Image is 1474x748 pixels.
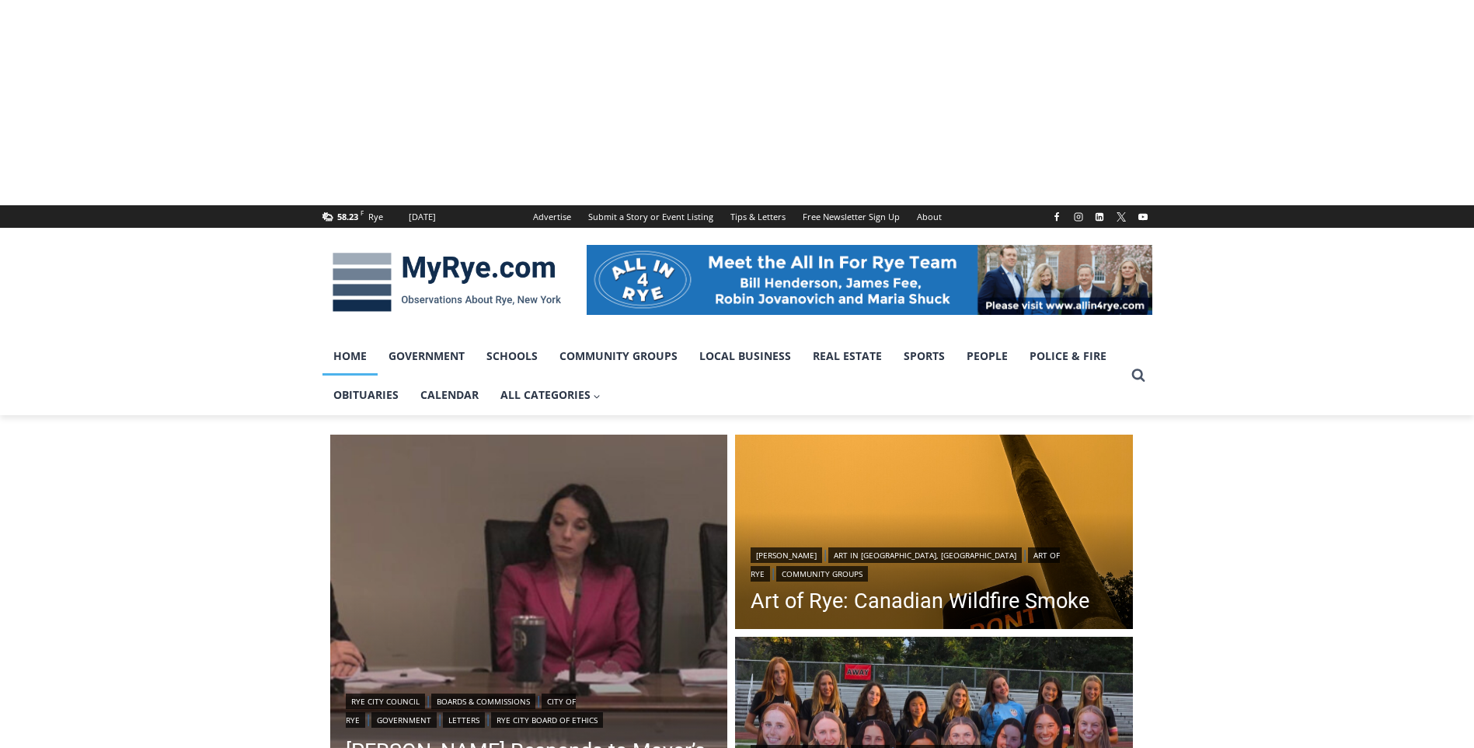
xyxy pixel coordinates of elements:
[794,205,908,228] a: Free Newsletter Sign Up
[802,337,893,376] a: Real Estate
[828,547,1022,563] a: Art in [GEOGRAPHIC_DATA], [GEOGRAPHIC_DATA]
[491,712,603,728] a: Rye City Board of Ethics
[476,337,549,376] a: Schools
[735,435,1133,634] img: [PHOTO: Canadian Wildfire Smoke. Few ventured out unmasked as the skies turned an eerie orange in...
[490,376,612,414] a: All Categories
[893,337,956,376] a: Sports
[1134,208,1152,226] a: YouTube
[587,245,1152,315] img: All in for Rye
[722,205,794,228] a: Tips & Letters
[371,712,437,728] a: Government
[908,205,950,228] a: About
[1069,208,1088,226] a: Instagram
[378,337,476,376] a: Government
[1019,337,1117,376] a: Police & Fire
[1090,208,1109,226] a: Linkedin
[956,337,1019,376] a: People
[735,435,1133,634] a: Read More Art of Rye: Canadian Wildfire Smoke
[549,337,688,376] a: Community Groups
[524,205,580,228] a: Advertise
[1124,362,1152,390] button: View Search Form
[580,205,722,228] a: Submit a Story or Event Listing
[443,712,485,728] a: Letters
[751,544,1117,582] div: | | |
[409,210,436,224] div: [DATE]
[776,566,868,582] a: Community Groups
[751,547,822,563] a: [PERSON_NAME]
[322,376,409,414] a: Obituaries
[500,386,601,404] span: All Categories
[361,208,364,217] span: F
[346,690,713,728] div: | | | | |
[368,210,383,224] div: Rye
[322,242,571,323] img: MyRye.com
[346,694,425,709] a: Rye City Council
[322,337,378,376] a: Home
[524,205,950,228] nav: Secondary Navigation
[337,211,358,222] span: 58.23
[1047,208,1066,226] a: Facebook
[409,376,490,414] a: Calendar
[1112,208,1131,226] a: X
[688,337,802,376] a: Local Business
[322,337,1124,415] nav: Primary Navigation
[431,694,535,709] a: Boards & Commissions
[751,589,1117,613] a: Art of Rye: Canadian Wildfire Smoke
